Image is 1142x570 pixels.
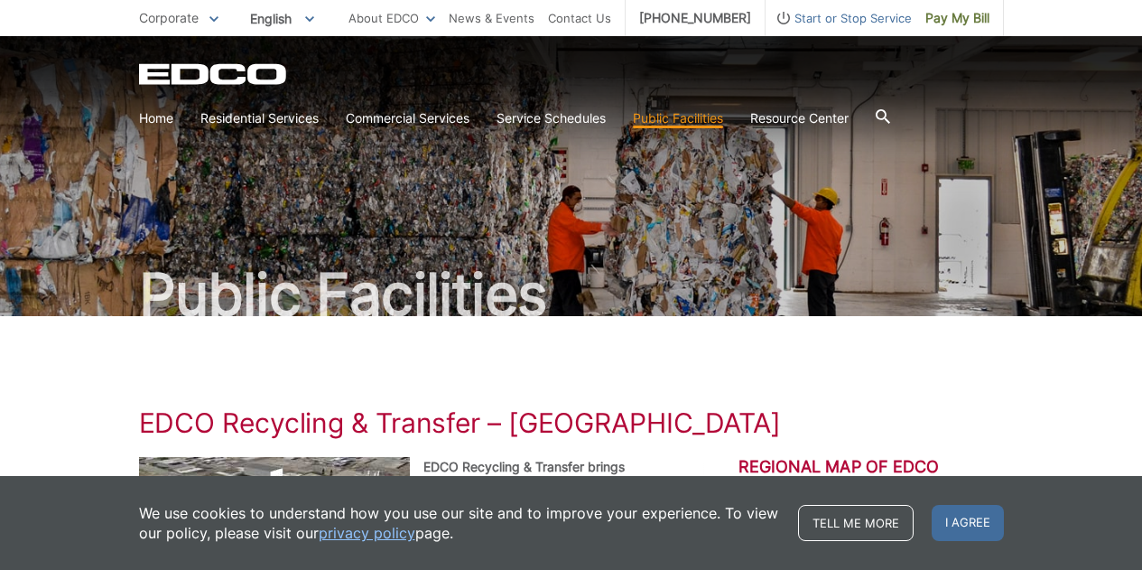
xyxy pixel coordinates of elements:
[497,108,606,128] a: Service Schedules
[139,406,1004,439] h1: EDCO Recycling & Transfer – [GEOGRAPHIC_DATA]
[423,459,625,494] strong: EDCO Recycling & Transfer brings convenience to waste drop-off.
[925,8,989,28] span: Pay My Bill
[932,505,1004,541] span: I agree
[798,505,914,541] a: Tell me more
[738,457,1004,497] h2: Regional Map of EDCO Recovery & Transfer
[348,8,435,28] a: About EDCO
[449,8,534,28] a: News & Events
[139,63,289,85] a: EDCD logo. Return to the homepage.
[319,523,415,543] a: privacy policy
[548,8,611,28] a: Contact Us
[346,108,469,128] a: Commercial Services
[139,266,1004,323] h2: Public Facilities
[200,108,319,128] a: Residential Services
[139,10,199,25] span: Corporate
[237,4,328,33] span: English
[139,108,173,128] a: Home
[750,108,849,128] a: Resource Center
[139,503,780,543] p: We use cookies to understand how you use our site and to improve your experience. To view our pol...
[633,108,723,128] a: Public Facilities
